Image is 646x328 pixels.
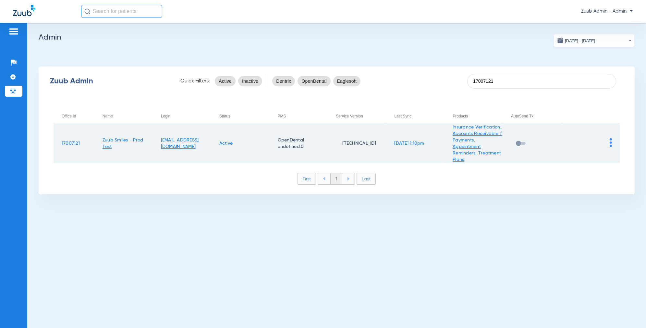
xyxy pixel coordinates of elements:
[272,75,360,88] mat-chip-listbox: pms-filters
[554,34,635,47] button: [DATE] - [DATE]
[81,5,162,18] input: Search for patients
[298,173,316,185] li: First
[276,78,291,84] span: Dentrix
[511,113,561,120] div: AutoSend Tx
[278,113,286,120] div: PMS
[278,113,328,120] div: PMS
[394,113,445,120] div: Last Sync
[180,78,210,84] span: Quick Filters:
[394,113,411,120] div: Last Sync
[453,125,502,162] a: Insurance Verification, Accounts Receivable / Payments, Appointment Reminders, Treatment Plans
[103,113,153,120] div: Name
[62,113,76,120] div: Office Id
[336,113,363,120] div: Service Version
[219,113,230,120] div: Status
[453,113,468,120] div: Products
[103,113,113,120] div: Name
[161,113,170,120] div: Login
[336,113,386,120] div: Service Version
[453,113,503,120] div: Products
[301,78,326,84] span: OpenDental
[394,141,424,146] a: [DATE] 1:10pm
[467,74,616,89] input: SEARCH office ID, email, name
[39,34,635,41] h2: Admin
[581,8,633,15] span: Zuub Admin - Admin
[219,141,233,146] a: Active
[337,78,357,84] span: Eaglesoft
[13,5,35,16] img: Zuub Logo
[511,113,533,120] div: AutoSend Tx
[103,138,143,149] a: Zuub Smiles - Prod Test
[50,78,169,84] div: Zuub Admin
[161,113,211,120] div: Login
[330,173,342,184] li: 1
[270,124,328,163] td: OpenDental undefined.0
[62,141,80,146] a: 17007121
[557,37,564,44] img: date.svg
[84,8,90,14] img: Search Icon
[242,78,258,84] span: Inactive
[323,177,325,180] img: arrow-left-blue.svg
[215,75,262,88] mat-chip-listbox: status-filters
[219,78,232,84] span: Active
[161,138,199,149] a: [EMAIL_ADDRESS][DOMAIN_NAME]
[347,177,350,180] img: arrow-right-blue.svg
[219,113,270,120] div: Status
[8,28,19,35] img: hamburger-icon
[610,138,612,147] img: group-dot-blue.svg
[328,124,386,163] td: [TECHNICAL_ID]
[62,113,94,120] div: Office Id
[357,173,376,185] li: Last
